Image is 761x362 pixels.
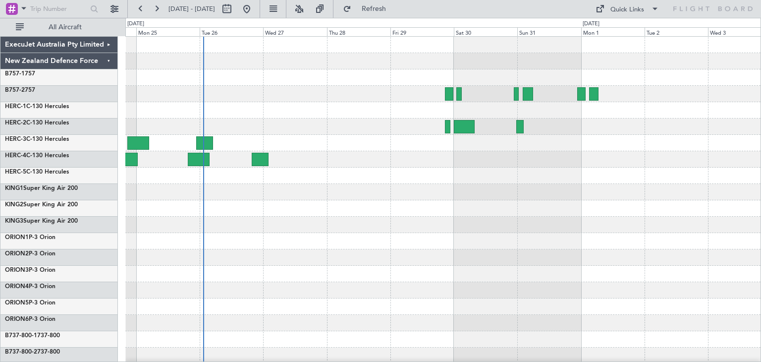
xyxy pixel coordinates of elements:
[5,136,26,142] span: HERC-3
[200,27,263,36] div: Tue 26
[5,87,35,93] a: B757-2757
[5,349,37,355] span: B737-800-2
[5,316,55,322] a: ORION6P-3 Orion
[5,300,29,306] span: ORION5
[11,19,108,35] button: All Aircraft
[390,27,454,36] div: Fri 29
[127,20,144,28] div: [DATE]
[5,251,55,257] a: ORION2P-3 Orion
[5,169,69,175] a: HERC-5C-130 Hercules
[5,267,55,273] a: ORION3P-3 Orion
[5,71,25,77] span: B757-1
[26,24,105,31] span: All Aircraft
[30,1,87,16] input: Trip Number
[610,5,644,15] div: Quick Links
[5,153,26,159] span: HERC-4
[5,185,78,191] a: KING1Super King Air 200
[5,218,23,224] span: KING3
[5,185,23,191] span: KING1
[581,27,645,36] div: Mon 1
[353,5,395,12] span: Refresh
[5,349,60,355] a: B737-800-2737-800
[5,169,26,175] span: HERC-5
[263,27,326,36] div: Wed 27
[454,27,517,36] div: Sat 30
[5,104,26,110] span: HERC-1
[5,153,69,159] a: HERC-4C-130 Hercules
[583,20,599,28] div: [DATE]
[5,251,29,257] span: ORION2
[5,316,29,322] span: ORION6
[5,202,23,208] span: KING2
[5,333,37,339] span: B737-800-1
[5,202,78,208] a: KING2Super King Air 200
[5,300,55,306] a: ORION5P-3 Orion
[5,71,35,77] a: B757-1757
[327,27,390,36] div: Thu 28
[168,4,215,13] span: [DATE] - [DATE]
[645,27,708,36] div: Tue 2
[5,120,69,126] a: HERC-2C-130 Hercules
[5,333,60,339] a: B737-800-1737-800
[5,235,55,241] a: ORION1P-3 Orion
[5,136,69,142] a: HERC-3C-130 Hercules
[136,27,200,36] div: Mon 25
[5,120,26,126] span: HERC-2
[517,27,581,36] div: Sun 31
[5,284,55,290] a: ORION4P-3 Orion
[5,104,69,110] a: HERC-1C-130 Hercules
[5,267,29,273] span: ORION3
[5,218,78,224] a: KING3Super King Air 200
[5,87,25,93] span: B757-2
[591,1,664,17] button: Quick Links
[5,284,29,290] span: ORION4
[5,235,29,241] span: ORION1
[338,1,398,17] button: Refresh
